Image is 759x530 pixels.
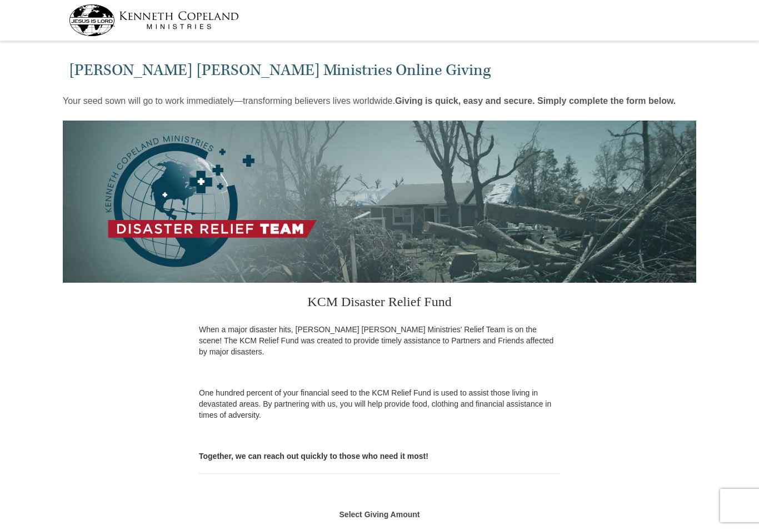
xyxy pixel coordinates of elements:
[199,283,560,324] h3: KCM Disaster Relief Fund
[69,61,691,79] h1: [PERSON_NAME] [PERSON_NAME] Ministries Online Giving
[199,324,560,357] p: When a major disaster hits, [PERSON_NAME] [PERSON_NAME] Ministries' Relief Team is on the scene! ...
[63,96,676,107] p: Your seed sown will go to work immediately—transforming believers lives worldwide.
[339,510,420,519] strong: Select Giving Amount
[199,387,560,421] p: One hundred percent of your financial seed to the KCM Relief Fund is used to assist those living ...
[199,452,428,461] b: Together, we can reach out quickly to those who need it most!
[69,4,239,36] img: kcm-header-logo.svg
[395,96,676,106] strong: Giving is quick, easy and secure. Simply complete the form below.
